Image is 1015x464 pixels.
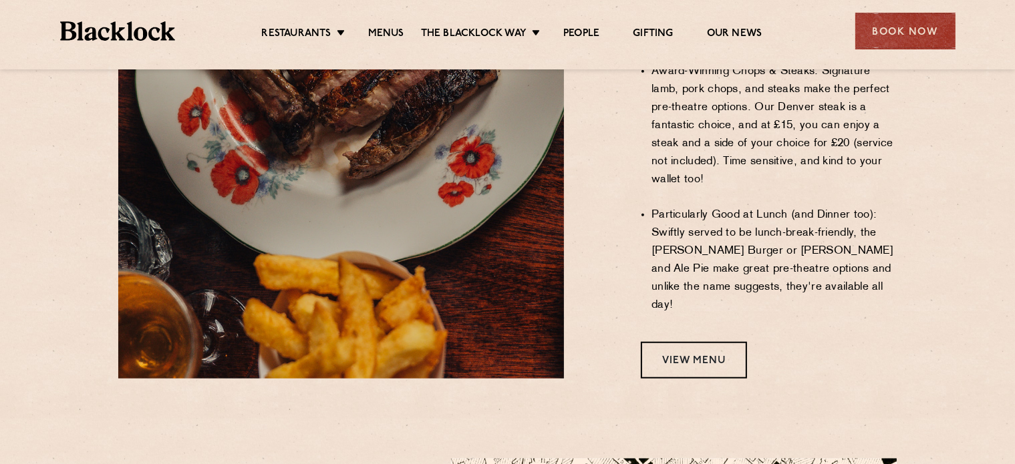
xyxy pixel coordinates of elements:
a: People [563,27,599,42]
a: Gifting [633,27,673,42]
div: Book Now [855,13,956,49]
img: BL_Textured_Logo-footer-cropped.svg [60,21,176,41]
a: Our News [707,27,762,42]
li: Award-Winning Chops & Steaks: Signature lamb, pork chops, and steaks make the perfect pre-theatre... [651,63,897,189]
a: The Blacklock Way [421,27,527,42]
li: Particularly Good at Lunch (and Dinner too): Swiftly served to be lunch-break-friendly, the [PERS... [651,206,897,314]
a: Menus [368,27,404,42]
a: View Menu [641,342,747,379]
a: Restaurants [262,27,331,42]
